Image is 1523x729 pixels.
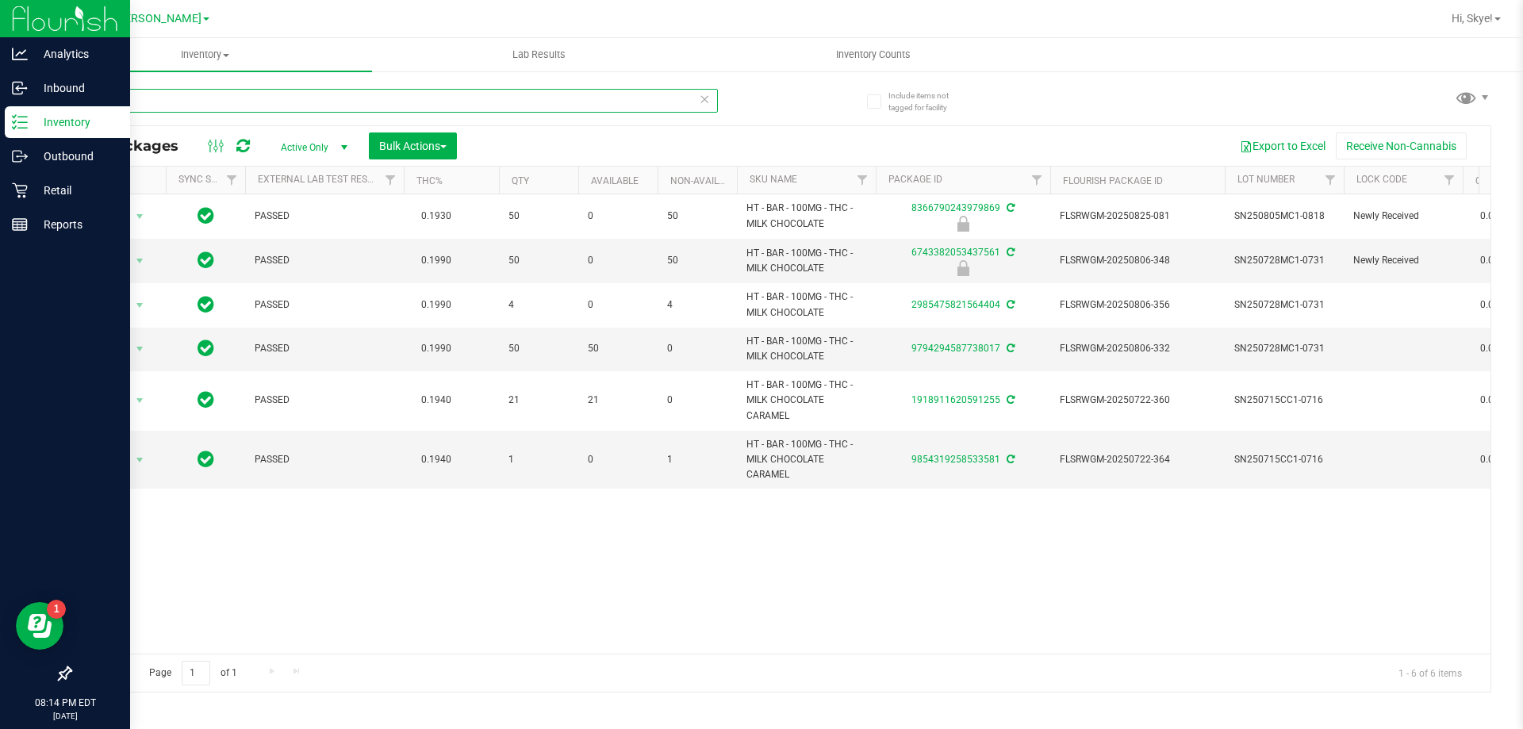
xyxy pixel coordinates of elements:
p: Outbound [28,147,123,166]
a: Filter [219,167,245,194]
span: HT - BAR - 100MG - THC - MILK CHOCOLATE [746,290,866,320]
span: Sync from Compliance System [1004,454,1015,465]
span: SN250728MC1-0731 [1234,341,1334,356]
span: In Sync [198,389,214,411]
p: Reports [28,215,123,234]
span: Newly Received [1353,253,1453,268]
span: 0.0000 [1472,249,1518,272]
span: 21 [508,393,569,408]
span: 0.0000 [1472,337,1518,360]
span: In Sync [198,205,214,227]
a: 6743382053437561 [911,247,1000,258]
span: All Packages [82,137,194,155]
inline-svg: Outbound [12,148,28,164]
span: In Sync [198,337,214,359]
span: PASSED [255,253,394,268]
button: Export to Excel [1230,132,1336,159]
a: Qty [512,175,529,186]
span: 0 [667,393,727,408]
span: PASSED [255,341,394,356]
span: 0 [588,452,648,467]
a: Package ID [888,174,942,185]
span: 0.0000 [1472,205,1518,228]
inline-svg: Analytics [12,46,28,62]
a: Filter [1437,167,1463,194]
span: Clear [699,89,710,109]
span: 4 [667,297,727,313]
span: FLSRWGM-20250825-081 [1060,209,1215,224]
span: Sync from Compliance System [1004,247,1015,258]
span: 1 - 6 of 6 items [1386,661,1475,685]
span: [PERSON_NAME] [114,12,201,25]
a: SKU Name [750,174,797,185]
a: Lab Results [372,38,706,71]
p: 08:14 PM EDT [7,696,123,710]
span: SN250728MC1-0731 [1234,253,1334,268]
inline-svg: Inventory [12,114,28,130]
span: 50 [667,209,727,224]
input: 1 [182,661,210,685]
a: Lot Number [1237,174,1295,185]
span: HT - BAR - 100MG - THC - MILK CHOCOLATE [746,334,866,364]
span: 0.1940 [413,389,459,412]
a: Filter [850,167,876,194]
span: 50 [508,209,569,224]
span: 0 [667,341,727,356]
span: In Sync [198,448,214,470]
span: In Sync [198,294,214,316]
span: select [130,338,150,360]
span: select [130,389,150,412]
span: FLSRWGM-20250806-356 [1060,297,1215,313]
span: SN250805MC1-0818 [1234,209,1334,224]
span: HT - BAR - 100MG - THC - MILK CHOCOLATE [746,201,866,231]
span: Sync from Compliance System [1004,299,1015,310]
a: 9794294587738017 [911,343,1000,354]
span: select [130,205,150,228]
span: SN250715CC1-0716 [1234,393,1334,408]
span: Lab Results [491,48,587,62]
a: Inventory [38,38,372,71]
span: 0 [588,253,648,268]
inline-svg: Retail [12,182,28,198]
a: Lock Code [1356,174,1407,185]
span: 50 [508,341,569,356]
span: Hi, Skye! [1452,12,1493,25]
span: Bulk Actions [379,140,447,152]
a: 8366790243979869 [911,202,1000,213]
p: Retail [28,181,123,200]
span: Inventory Counts [815,48,932,62]
span: Sync from Compliance System [1004,202,1015,213]
a: Inventory Counts [706,38,1040,71]
input: Search Package ID, Item Name, SKU, Lot or Part Number... [70,89,718,113]
div: Newly Received [873,216,1053,232]
iframe: Resource center [16,602,63,650]
span: 0.1930 [413,205,459,228]
span: 50 [508,253,569,268]
span: 0.0000 [1472,448,1518,471]
span: select [130,250,150,272]
a: CBD% [1475,175,1501,186]
a: THC% [416,175,443,186]
span: 0 [588,209,648,224]
span: 0.1990 [413,294,459,317]
a: Available [591,175,639,186]
span: 4 [508,297,569,313]
span: FLSRWGM-20250722-360 [1060,393,1215,408]
button: Bulk Actions [369,132,457,159]
a: Filter [1024,167,1050,194]
span: 1 [508,452,569,467]
span: FLSRWGM-20250722-364 [1060,452,1215,467]
a: 9854319258533581 [911,454,1000,465]
span: 0 [588,297,648,313]
span: PASSED [255,297,394,313]
span: Inventory [38,48,372,62]
span: 50 [667,253,727,268]
span: 0.1940 [413,448,459,471]
span: Sync from Compliance System [1004,343,1015,354]
p: Inventory [28,113,123,132]
p: Inbound [28,79,123,98]
span: 21 [588,393,648,408]
span: 0.0000 [1472,389,1518,412]
span: SN250728MC1-0731 [1234,297,1334,313]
